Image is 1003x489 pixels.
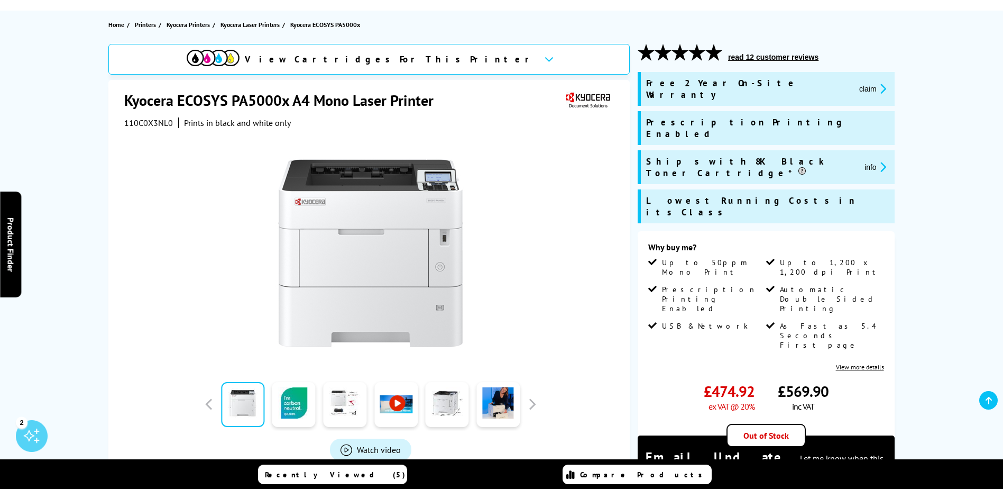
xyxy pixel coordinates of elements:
span: Kyocera ECOSYS PA5000x [290,21,360,29]
span: Watch video [357,445,401,455]
span: Prescription Printing Enabled [662,285,763,313]
a: Home [108,19,127,30]
div: 2 [16,416,27,428]
div: Email Update [646,449,887,482]
span: Compare Products [580,470,708,479]
div: Out of Stock [726,424,806,447]
a: Kyocera Printers [167,19,213,30]
span: View Cartridges For This Printer [245,53,536,65]
span: Kyocera Laser Printers [220,19,280,30]
span: ex VAT @ 20% [708,401,754,412]
span: USB & Network [662,321,748,331]
button: promo-description [856,83,889,95]
a: Product_All_Videos [330,439,411,461]
span: Up to 1,200 x 1,200 dpi Print [780,258,881,277]
span: Printers [135,19,156,30]
a: Kyocera Laser Printers [220,19,282,30]
img: Kyocera ECOSYS PA5000x [267,149,474,357]
span: As Fast as 5.4 Seconds First page [780,321,881,350]
a: View more details [836,363,884,371]
span: Prescription Printing Enabled [646,116,889,140]
span: Up to 50ppm Mono Print [662,258,763,277]
span: inc VAT [792,401,814,412]
span: Product Finder [5,218,16,272]
a: Printers [135,19,159,30]
span: Kyocera Printers [167,19,210,30]
span: £569.90 [778,382,829,401]
span: Lowest Running Costs in its Class [646,195,889,218]
span: 110C0X3NL0 [124,117,173,128]
i: Prints in black and white only [184,117,291,128]
button: read 12 customer reviews [725,52,822,62]
button: promo-description [861,161,889,173]
a: Recently Viewed (5) [258,465,407,484]
img: cmyk-icon.svg [187,50,240,66]
span: Automatic Double Sided Printing [780,285,881,313]
h1: Kyocera ECOSYS PA5000x A4 Mono Laser Printer [124,90,444,110]
div: Why buy me? [648,242,884,258]
span: £474.92 [704,382,754,401]
span: Recently Viewed (5) [265,470,406,479]
img: Kyocera [564,90,612,110]
a: Compare Products [563,465,712,484]
span: Free 2 Year On-Site Warranty [646,77,851,101]
span: Home [108,19,124,30]
span: Ships with 8K Black Toner Cartridge* [646,156,856,179]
